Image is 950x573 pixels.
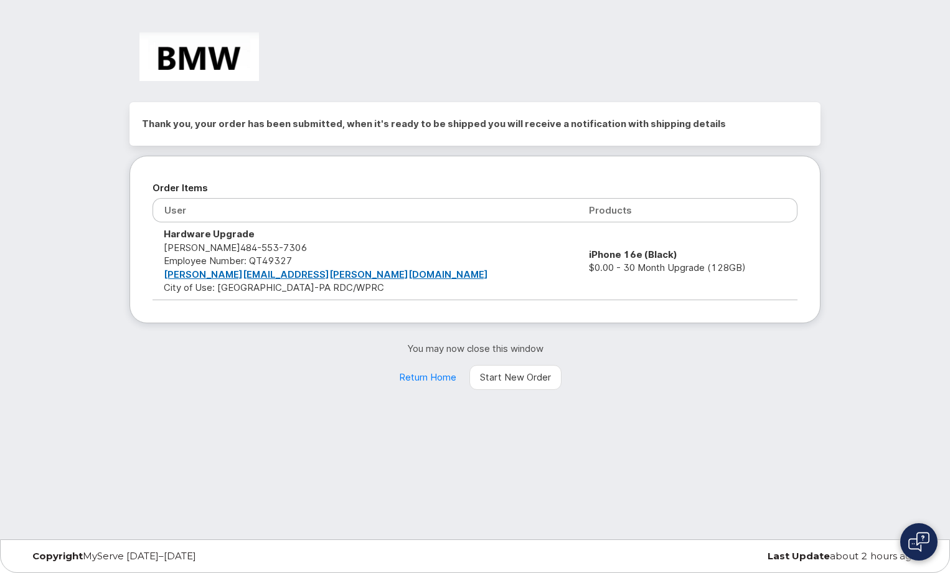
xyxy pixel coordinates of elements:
span: 553 [257,242,279,253]
a: Return Home [388,365,467,390]
h2: Thank you, your order has been submitted, when it's ready to be shipped you will receive a notifi... [142,115,808,133]
span: 7306 [279,242,307,253]
td: [PERSON_NAME] City of Use: [GEOGRAPHIC_DATA]-PA RDC/WPRC [153,222,578,300]
td: $0.00 - 30 Month Upgrade (128GB) [578,222,797,300]
th: User [153,198,578,222]
p: You may now close this window [129,342,821,355]
strong: Last Update [768,550,830,562]
strong: Hardware Upgrade [164,228,255,240]
span: Employee Number: QT49327 [164,255,292,267]
h2: Order Items [153,179,797,197]
div: about 2 hours ago [626,551,927,561]
img: Open chat [908,532,929,552]
strong: iPhone 16e (Black) [589,249,677,260]
span: 484 [240,242,307,253]
th: Products [578,198,797,222]
a: [PERSON_NAME][EMAIL_ADDRESS][PERSON_NAME][DOMAIN_NAME] [164,268,488,280]
div: MyServe [DATE]–[DATE] [23,551,324,561]
a: Start New Order [469,365,562,390]
img: BMW Manufacturing Co LLC [139,32,259,81]
strong: Copyright [32,550,83,562]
